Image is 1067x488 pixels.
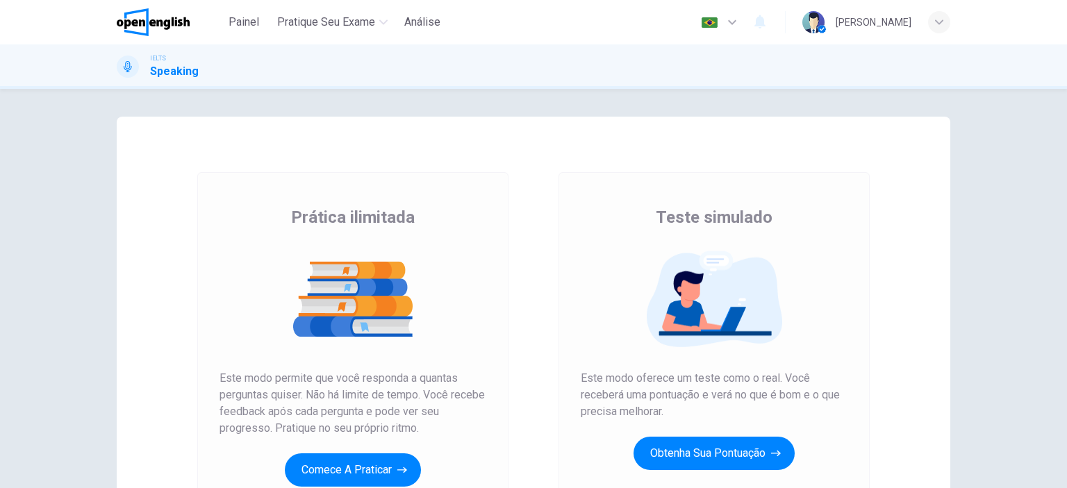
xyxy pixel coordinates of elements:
h1: Speaking [150,63,199,80]
span: Teste simulado [656,206,772,228]
span: IELTS [150,53,166,63]
span: Pratique seu exame [277,14,375,31]
span: Este modo oferece um teste como o real. Você receberá uma pontuação e verá no que é bom e o que p... [581,370,847,420]
img: Profile picture [802,11,825,33]
button: Pratique seu exame [272,10,393,35]
button: Análise [399,10,446,35]
button: Obtenha sua pontuação [634,437,795,470]
div: [PERSON_NAME] [836,14,911,31]
button: Painel [222,10,266,35]
span: Análise [404,14,440,31]
span: Prática ilimitada [291,206,415,228]
img: OpenEnglish logo [117,8,190,36]
a: OpenEnglish logo [117,8,222,36]
img: pt [701,17,718,28]
button: Comece a praticar [285,453,421,487]
span: Este modo permite que você responda a quantas perguntas quiser. Não há limite de tempo. Você rece... [220,370,486,437]
span: Painel [229,14,259,31]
